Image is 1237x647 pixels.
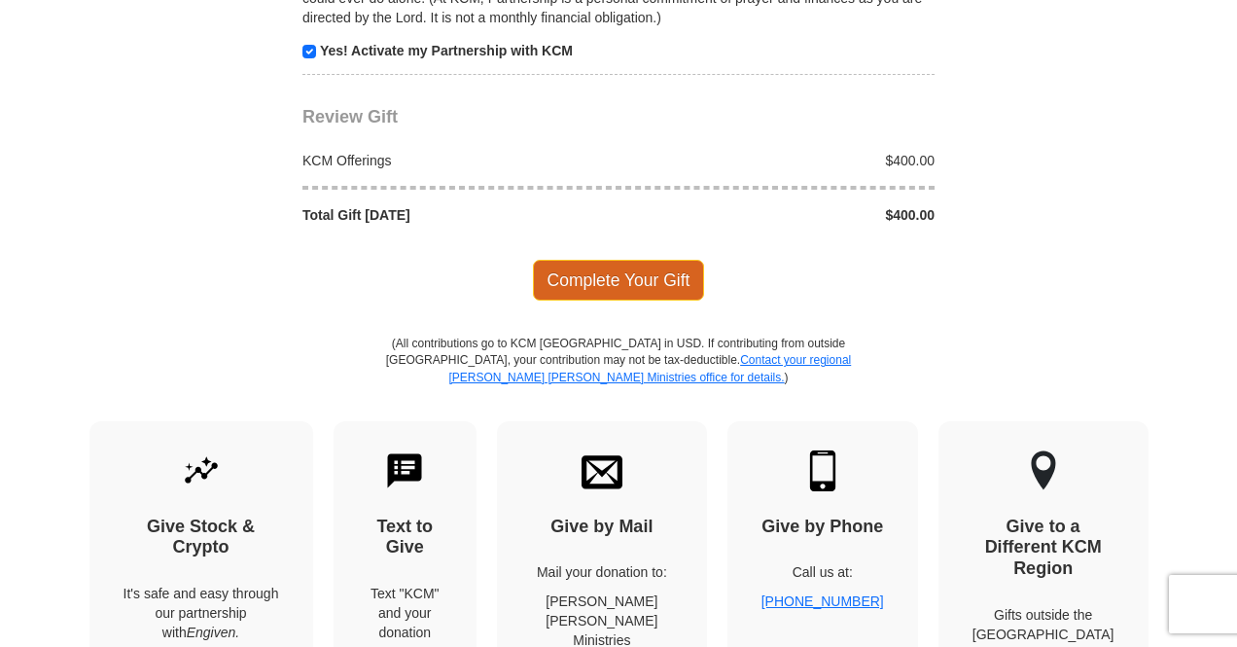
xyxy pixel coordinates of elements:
[533,260,705,301] span: Complete Your Gift
[802,450,843,491] img: mobile.svg
[124,517,279,558] h4: Give Stock & Crypto
[320,43,573,58] strong: Yes! Activate my Partnership with KCM
[618,151,945,170] div: $400.00
[124,584,279,642] p: It's safe and easy through our partnership with
[761,562,884,582] p: Call us at:
[582,450,622,491] img: envelope.svg
[761,517,884,538] h4: Give by Phone
[384,450,425,491] img: text-to-give.svg
[293,205,619,225] div: Total Gift [DATE]
[368,517,443,558] h4: Text to Give
[187,625,239,640] i: Engiven.
[531,517,673,538] h4: Give by Mail
[181,450,222,491] img: give-by-stock.svg
[761,593,884,609] a: [PHONE_NUMBER]
[1030,450,1057,491] img: other-region
[293,151,619,170] div: KCM Offerings
[972,517,1114,580] h4: Give to a Different KCM Region
[618,205,945,225] div: $400.00
[385,336,852,420] p: (All contributions go to KCM [GEOGRAPHIC_DATA] in USD. If contributing from outside [GEOGRAPHIC_D...
[302,107,398,126] span: Review Gift
[448,353,851,383] a: Contact your regional [PERSON_NAME] [PERSON_NAME] Ministries office for details.
[531,562,673,582] p: Mail your donation to:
